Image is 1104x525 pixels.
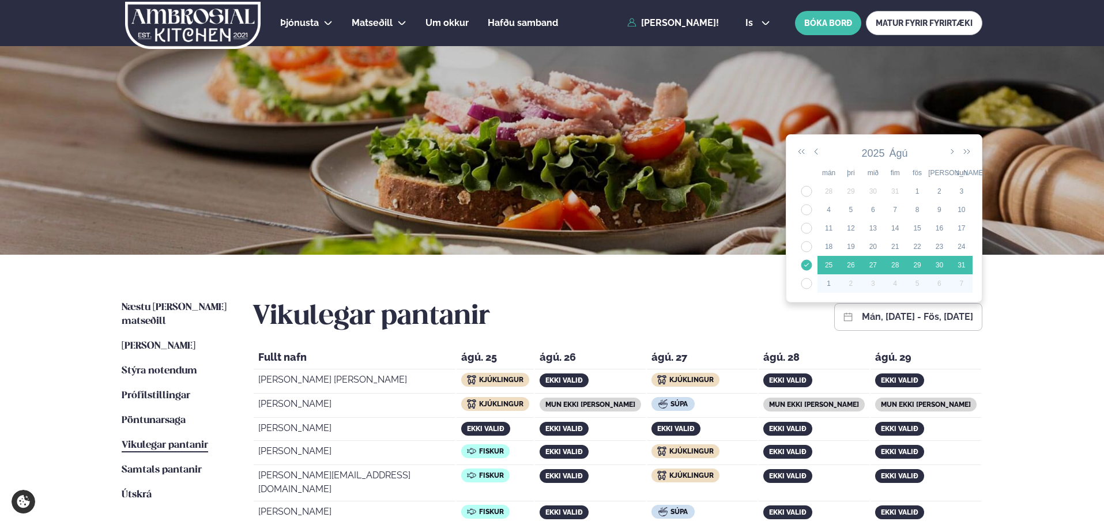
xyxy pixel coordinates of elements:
td: 2025-08-10 [951,201,973,219]
span: Kjúklingur [479,376,523,384]
td: 2025-07-30 [862,182,884,201]
span: Þjónusta [280,17,319,28]
button: BÓKA BORÐ [795,11,861,35]
td: 2025-08-30 [928,256,950,274]
td: 32 [796,201,817,219]
span: ekki valið [881,376,918,384]
td: 2025-08-12 [840,219,862,237]
div: 15 [906,223,928,233]
td: 2025-08-17 [951,219,973,237]
a: [PERSON_NAME]! [627,18,719,28]
span: ekki valið [881,508,918,516]
span: Matseðill [352,17,393,28]
td: 2025-08-07 [884,201,906,219]
div: 29 [840,186,862,197]
span: ekki valið [467,425,504,433]
span: Um okkur [425,17,469,28]
button: 2025 [859,146,887,161]
td: 2025-08-28 [884,256,906,274]
td: 2025-08-18 [817,237,839,256]
span: ekki valið [769,508,807,516]
span: Kjúklingur [669,471,714,479]
div: 13 [862,223,884,233]
img: icon img [467,471,476,480]
div: 21 [884,241,906,252]
div: 2 [840,278,862,289]
a: Cookie settings [12,490,35,513]
div: 31 [884,186,906,197]
div: 20 [862,241,884,252]
div: 28 [817,186,839,197]
div: 14 [884,223,906,233]
img: icon img [467,375,476,384]
td: [PERSON_NAME][EMAIL_ADDRESS][DOMAIN_NAME] [254,466,455,501]
td: 2025-08-16 [928,219,950,237]
td: 2025-09-01 [817,274,839,293]
span: ekki valið [657,425,695,433]
td: [PERSON_NAME] [254,395,455,418]
div: 4 [884,278,906,289]
td: 2025-08-04 [817,201,839,219]
td: 2025-08-14 [884,219,906,237]
td: 2025-08-26 [840,256,862,274]
div: 7 [951,278,973,289]
span: Kjúklingur [669,447,714,455]
span: ekki valið [769,425,807,433]
div: 26 [840,260,862,270]
span: Fiskur [479,447,504,455]
div: 19 [840,241,862,252]
a: Vikulegar pantanir [122,439,208,452]
td: 2025-08-15 [906,219,928,237]
td: 2025-08-24 [951,237,973,256]
div: 9 [928,205,950,215]
span: Kjúklingur [479,400,523,408]
span: mun ekki [PERSON_NAME] [769,401,859,409]
td: 2025-07-28 [817,182,839,201]
th: ágú. 25 [457,348,534,369]
img: icon img [657,375,666,384]
td: 2025-08-19 [840,237,862,256]
span: Útskrá [122,490,152,500]
span: Kjúklingur [669,376,714,384]
td: 2025-08-20 [862,237,884,256]
img: logo [124,2,262,49]
div: 25 [817,260,839,270]
td: 2025-08-03 [951,182,973,201]
div: 3 [951,186,973,197]
td: 2025-08-23 [928,237,950,256]
th: mið [862,164,884,182]
td: 2025-08-08 [906,201,928,219]
button: is [736,18,779,28]
span: ekki valið [545,425,583,433]
td: 2025-08-27 [862,256,884,274]
span: Samtals pantanir [122,465,202,475]
span: ekki valið [545,376,583,384]
div: 1 [817,278,839,289]
div: 5 [840,205,862,215]
td: 2025-09-03 [862,274,884,293]
div: 6 [928,278,950,289]
th: mán [817,164,839,182]
a: Um okkur [425,16,469,30]
span: Fiskur [479,471,504,479]
td: 2025-09-07 [951,274,973,293]
th: fim [884,164,906,182]
td: 2025-08-29 [906,256,928,274]
div: 7 [884,205,906,215]
span: Súpa [670,400,688,408]
div: 8 [906,205,928,215]
th: Fullt nafn [254,348,455,369]
div: 4 [817,205,839,215]
div: 30 [928,260,950,270]
div: 16 [928,223,950,233]
a: Þjónusta [280,16,319,30]
span: is [745,18,756,28]
td: 2025-08-21 [884,237,906,256]
td: 2025-08-11 [817,219,839,237]
div: 28 [884,260,906,270]
img: icon img [467,399,476,409]
img: icon img [657,447,666,456]
span: Súpa [670,508,688,516]
img: icon img [467,447,476,456]
span: ekki valið [545,472,583,480]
